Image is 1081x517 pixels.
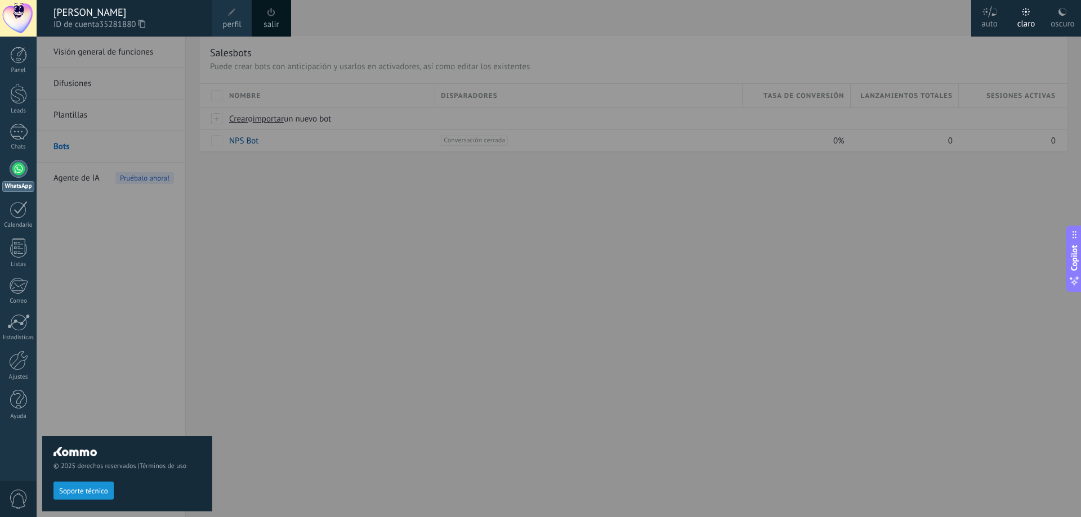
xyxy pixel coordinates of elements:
div: Estadísticas [2,334,35,341]
span: © 2025 derechos reservados | [53,462,201,470]
div: Correo [2,298,35,305]
div: Calendario [2,222,35,229]
div: Leads [2,107,35,115]
div: Panel [2,67,35,74]
div: auto [981,7,998,37]
div: Ajustes [2,374,35,381]
button: Soporte técnico [53,482,114,500]
span: perfil [222,19,241,31]
a: Términos de uso [140,462,186,470]
div: WhatsApp [2,181,34,192]
a: salir [263,19,279,31]
span: ID de cuenta [53,19,201,31]
span: Soporte técnico [59,487,108,495]
span: 35281880 [99,19,145,31]
span: Copilot [1069,245,1080,271]
div: Listas [2,261,35,268]
div: [PERSON_NAME] [53,6,201,19]
div: Chats [2,143,35,151]
div: Ayuda [2,413,35,420]
a: Soporte técnico [53,486,114,494]
div: oscuro [1051,7,1074,37]
div: claro [1017,7,1035,37]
